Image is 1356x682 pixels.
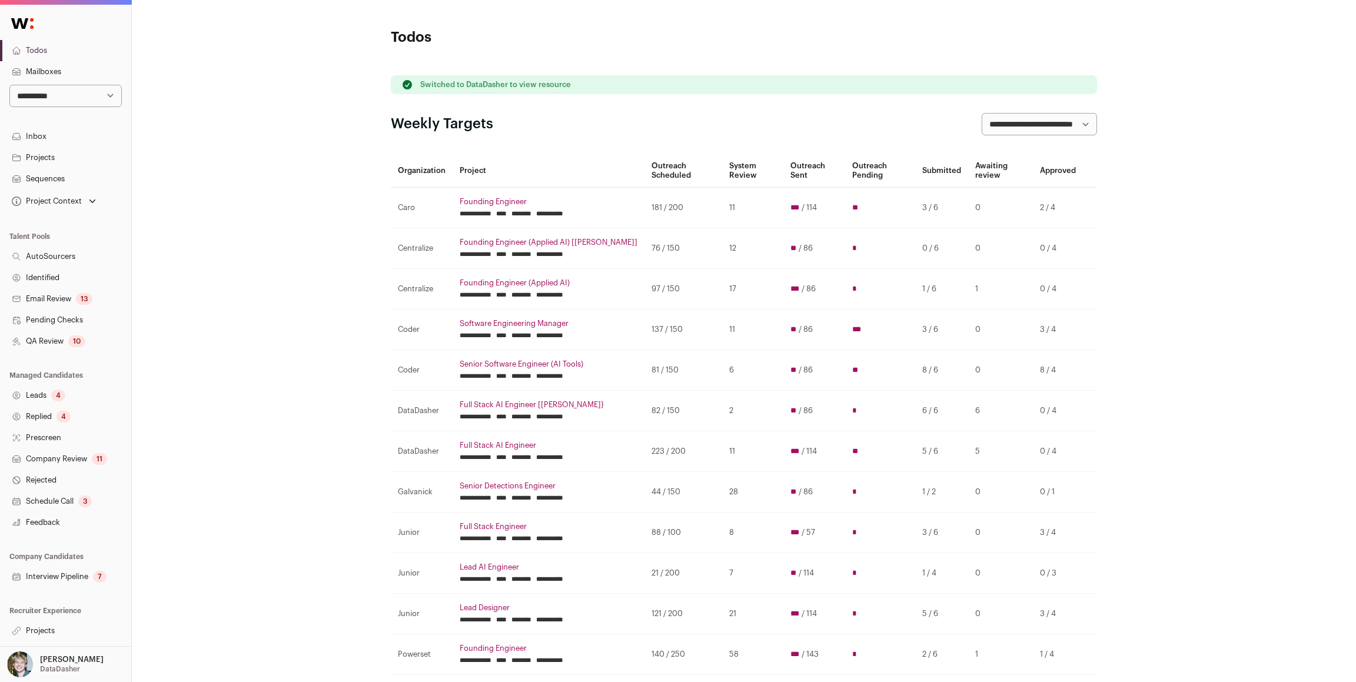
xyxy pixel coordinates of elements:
button: Open dropdown [9,193,98,209]
td: 44 / 150 [644,472,722,513]
td: 5 / 6 [915,431,968,472]
a: Full Stack AI Engineer [[PERSON_NAME]} [460,400,637,410]
td: 3 / 6 [915,513,968,553]
span: / 114 [802,609,817,618]
td: 0 / 4 [1033,391,1083,431]
td: Coder [391,350,453,391]
td: Coder [391,310,453,350]
td: 5 [968,431,1033,472]
td: 58 [722,634,783,675]
td: 88 / 100 [644,513,722,553]
td: 21 / 200 [644,553,722,594]
td: 81 / 150 [644,350,722,391]
div: 13 [76,293,92,305]
div: 4 [51,390,65,401]
td: 82 / 150 [644,391,722,431]
td: 2 / 4 [1033,188,1083,228]
span: / 86 [799,365,813,375]
td: Junior [391,553,453,594]
th: Organization [391,154,453,188]
th: Outreach Scheduled [644,154,722,188]
div: 10 [68,335,85,347]
td: DataDasher [391,391,453,431]
h2: Weekly Targets [391,115,493,134]
img: 6494470-medium_jpg [7,651,33,677]
span: / 86 [799,244,813,253]
th: System Review [722,154,783,188]
td: 181 / 200 [644,188,722,228]
td: 11 [722,188,783,228]
td: 223 / 200 [644,431,722,472]
a: Founding Engineer (Applied AI) [[PERSON_NAME]] [460,238,637,247]
td: 0 [968,513,1033,553]
td: 6 [968,391,1033,431]
td: 8 / 6 [915,350,968,391]
td: 1 [968,269,1033,310]
div: 3 [78,495,92,507]
th: Outreach Pending [845,154,916,188]
td: 6 / 6 [915,391,968,431]
a: Software Engineering Manager [460,319,637,328]
a: Senior Software Engineer (AI Tools) [460,360,637,369]
td: 3 / 4 [1033,513,1083,553]
td: 2 / 6 [915,634,968,675]
span: / 114 [802,447,817,456]
td: 1 / 2 [915,472,968,513]
td: Centralize [391,269,453,310]
th: Awaiting review [968,154,1033,188]
h1: Todos [391,28,626,47]
a: Founding Engineer [460,644,637,653]
a: Full Stack Engineer [460,522,637,531]
th: Project [453,154,644,188]
a: Founding Engineer [460,197,637,207]
td: 5 / 6 [915,594,968,634]
a: Founding Engineer (Applied AI) [460,278,637,288]
td: 0 / 1 [1033,472,1083,513]
td: 0 [968,553,1033,594]
td: 0 [968,310,1033,350]
span: / 114 [802,203,817,212]
td: Galvanick [391,472,453,513]
p: DataDasher [40,664,80,674]
td: 1 / 4 [1033,634,1083,675]
img: Wellfound [5,12,40,35]
td: 1 [968,634,1033,675]
th: Submitted [915,154,968,188]
th: Outreach Sent [783,154,845,188]
td: 6 [722,350,783,391]
td: 0 [968,188,1033,228]
td: 0 / 3 [1033,553,1083,594]
td: Centralize [391,228,453,269]
td: 1 / 6 [915,269,968,310]
td: 3 / 4 [1033,594,1083,634]
td: 97 / 150 [644,269,722,310]
td: 1 / 4 [915,553,968,594]
span: / 86 [799,325,813,334]
td: Caro [391,188,453,228]
button: Open dropdown [5,651,106,677]
div: 4 [56,411,71,422]
td: 0 / 4 [1033,431,1083,472]
td: 76 / 150 [644,228,722,269]
p: Switched to DataDasher to view resource [420,80,571,89]
td: Junior [391,513,453,553]
td: 7 [722,553,783,594]
td: 3 / 6 [915,310,968,350]
div: 11 [92,453,107,465]
span: / 114 [799,568,814,578]
td: 11 [722,431,783,472]
div: 7 [93,571,107,583]
td: 3 / 6 [915,188,968,228]
td: 0 / 4 [1033,269,1083,310]
a: Lead Designer [460,603,637,613]
td: 8 [722,513,783,553]
td: 0 / 6 [915,228,968,269]
td: 12 [722,228,783,269]
td: 2 [722,391,783,431]
span: / 143 [802,650,819,659]
span: / 86 [799,406,813,415]
td: 11 [722,310,783,350]
td: 21 [722,594,783,634]
th: Approved [1033,154,1083,188]
td: 28 [722,472,783,513]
